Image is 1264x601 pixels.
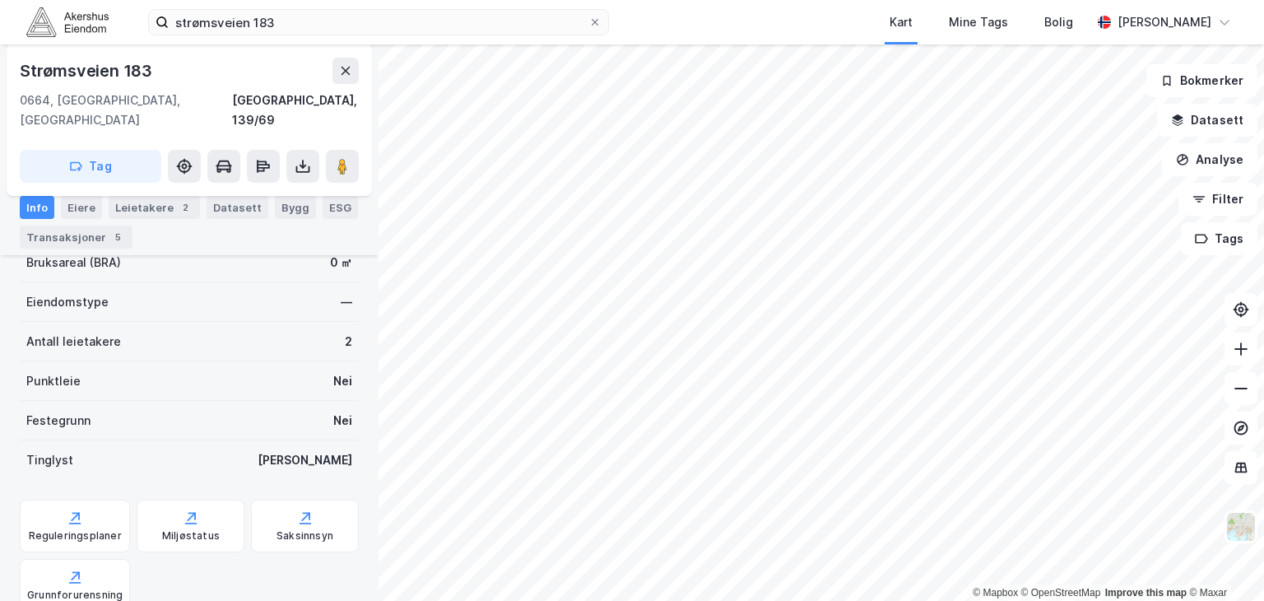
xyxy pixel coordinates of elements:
a: Mapbox [973,587,1018,599]
div: Festegrunn [26,411,91,431]
div: Tinglyst [26,450,73,470]
div: Info [20,196,54,219]
button: Tags [1181,222,1257,255]
button: Bokmerker [1146,64,1257,97]
div: Strømsveien 183 [20,58,156,84]
div: Nei [333,371,352,391]
div: 2 [345,332,352,352]
div: Kart [890,12,913,32]
div: Punktleie [26,371,81,391]
div: Leietakere [109,196,200,219]
div: — [341,292,352,312]
div: [PERSON_NAME] [258,450,352,470]
iframe: Chat Widget [1182,522,1264,601]
div: Datasett [207,196,268,219]
div: Miljøstatus [162,529,220,543]
div: Reguleringsplaner [29,529,122,543]
button: Datasett [1157,104,1257,137]
div: [PERSON_NAME] [1118,12,1211,32]
a: Improve this map [1105,587,1187,599]
img: Z [1225,511,1257,543]
div: Nei [333,411,352,431]
div: Mine Tags [949,12,1008,32]
button: Tag [20,150,161,183]
div: [GEOGRAPHIC_DATA], 139/69 [232,91,360,130]
div: Saksinnsyn [276,529,333,543]
a: OpenStreetMap [1021,587,1101,599]
div: Transaksjoner [20,226,132,249]
div: Bolig [1044,12,1073,32]
div: Bruksareal (BRA) [26,253,121,273]
div: Kontrollprogram for chat [1182,522,1264,601]
div: 2 [177,199,193,216]
button: Filter [1178,183,1257,216]
div: 0 ㎡ [330,253,352,273]
div: ESG [323,196,358,219]
div: Eiendomstype [26,292,109,312]
div: 5 [109,229,126,245]
div: Antall leietakere [26,332,121,352]
button: Analyse [1162,143,1257,176]
div: Eiere [61,196,102,219]
img: akershus-eiendom-logo.9091f326c980b4bce74ccdd9f866810c.svg [26,7,109,36]
div: 0664, [GEOGRAPHIC_DATA], [GEOGRAPHIC_DATA] [20,91,232,130]
input: Søk på adresse, matrikkel, gårdeiere, leietakere eller personer [169,10,588,35]
div: Bygg [275,196,316,219]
